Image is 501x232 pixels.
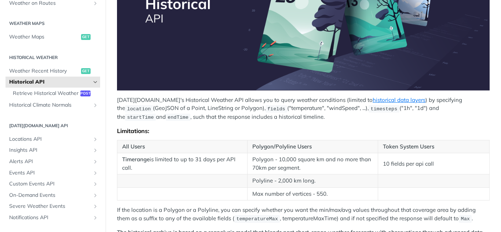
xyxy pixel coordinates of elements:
span: Notifications API [9,214,91,221]
a: Historical APIHide subpages for Historical API [6,77,100,88]
td: Polyline - 2,000 km long. [248,174,378,188]
button: Show subpages for On-Demand Events [92,192,98,198]
a: historical data layers [373,96,425,103]
span: Severe Weather Events [9,203,91,210]
span: startTime [127,115,154,120]
button: Show subpages for Custom Events API [92,181,98,187]
span: get [81,34,91,40]
a: On-Demand EventsShow subpages for On-Demand Events [6,190,100,201]
span: Weather Maps [9,33,79,41]
span: location [127,106,151,111]
span: Alerts API [9,158,91,165]
td: Polygon - 10,000 square km and no more than 70km per segment. [248,153,378,174]
button: Show subpages for Weather on Routes [92,0,98,6]
a: Weather Mapsget [6,32,100,43]
a: Weather Recent Historyget [6,66,100,77]
a: Notifications APIShow subpages for Notifications API [6,212,100,223]
a: Custom Events APIShow subpages for Custom Events API [6,178,100,189]
button: Show subpages for Severe Weather Events [92,203,98,209]
td: is limited to up to 31 days per API call. [117,153,248,174]
span: fields [267,106,285,111]
button: Show subpages for Alerts API [92,159,98,165]
th: All Users [117,140,248,153]
p: If the location is a Polygon or a Polyline, you can specify whether you want the min/max/avg valu... [117,206,490,223]
span: Historical Climate Normals [9,102,91,109]
div: Limitations: [117,127,490,135]
h2: [DATE][DOMAIN_NAME] API [6,122,100,129]
span: Custom Events API [9,180,91,188]
a: Retrieve Historical Weatherpost [9,88,100,99]
span: Events API [9,169,91,177]
button: Show subpages for Locations API [92,136,98,142]
th: Token System Users [378,140,490,153]
span: Insights API [9,147,91,154]
span: On-Demand Events [9,192,91,199]
span: temperatureMax [236,216,278,222]
a: Historical Climate NormalsShow subpages for Historical Climate Normals [6,100,100,111]
button: Show subpages for Insights API [92,147,98,153]
button: Show subpages for Events API [92,170,98,176]
span: get [81,68,91,74]
a: Severe Weather EventsShow subpages for Severe Weather Events [6,201,100,212]
p: [DATE][DOMAIN_NAME]'s Historical Weather API allows you to query weather conditions (limited to )... [117,96,490,121]
span: Historical API [9,78,91,86]
span: Retrieve Historical Weather [13,90,78,97]
span: Max [461,216,470,222]
strong: Timerange [122,156,150,163]
span: timesteps [370,106,397,111]
a: Events APIShow subpages for Events API [6,167,100,178]
h2: Weather Maps [6,20,100,27]
a: Locations APIShow subpages for Locations API [6,134,100,145]
button: Show subpages for Notifications API [92,215,98,221]
span: Locations API [9,136,91,143]
span: post [80,91,91,96]
td: Max number of vertices - 550. [248,187,378,200]
span: Weather Recent History [9,67,79,75]
a: Insights APIShow subpages for Insights API [6,145,100,156]
button: Hide subpages for Historical API [92,79,98,85]
td: 10 fields per api call [378,153,490,174]
a: Alerts APIShow subpages for Alerts API [6,156,100,167]
span: endTime [168,115,189,120]
h2: Historical Weather [6,54,100,61]
th: Polygon/Polyline Users [248,140,378,153]
button: Show subpages for Historical Climate Normals [92,102,98,108]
